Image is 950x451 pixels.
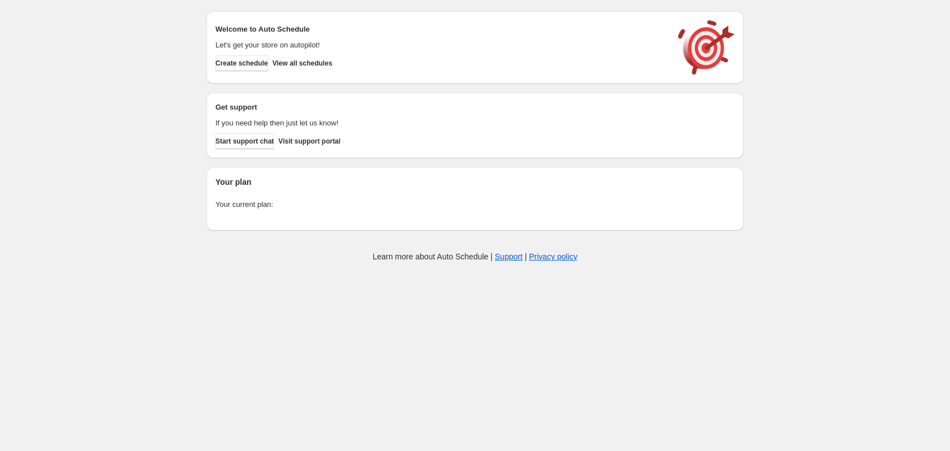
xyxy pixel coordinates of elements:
[215,199,735,210] p: Your current plan:
[215,59,268,68] span: Create schedule
[215,24,667,35] h2: Welcome to Auto Schedule
[215,40,667,51] p: Let's get your store on autopilot!
[278,137,340,146] span: Visit support portal
[215,118,667,129] p: If you need help then just let us know!
[273,55,332,71] button: View all schedules
[495,252,522,261] a: Support
[373,251,577,262] p: Learn more about Auto Schedule | |
[215,176,735,188] h2: Your plan
[529,252,578,261] a: Privacy policy
[215,133,274,149] a: Start support chat
[273,59,332,68] span: View all schedules
[278,133,340,149] a: Visit support portal
[215,137,274,146] span: Start support chat
[215,102,667,113] h2: Get support
[215,55,268,71] button: Create schedule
